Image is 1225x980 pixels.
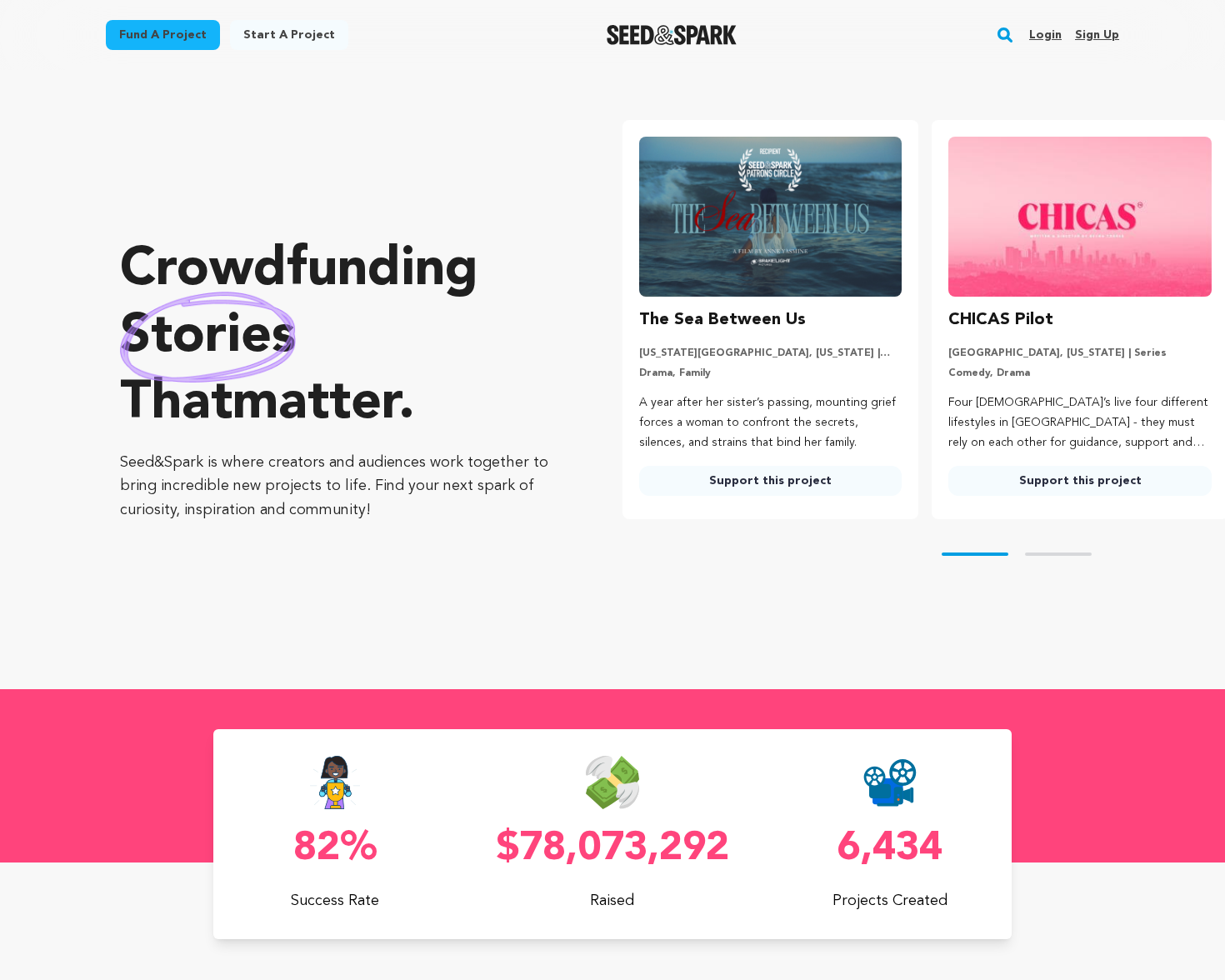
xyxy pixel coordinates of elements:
p: A year after her sister’s passing, mounting grief forces a woman to confront the secrets, silence... [639,393,902,452]
p: [GEOGRAPHIC_DATA], [US_STATE] | Series [948,347,1212,360]
p: Seed&Spark is where creators and audiences work together to bring incredible new projects to life... [120,451,556,522]
img: CHICAS Pilot image [948,137,1212,297]
a: Support this project [948,466,1212,496]
p: Crowdfunding that . [120,237,556,437]
p: Projects Created [767,889,1012,912]
a: Start a project [230,20,348,50]
img: hand sketched image [120,292,296,382]
span: matter [232,377,398,431]
img: Seed&Spark Success Rate Icon [309,756,361,809]
p: Raised [491,889,735,912]
a: Sign up [1075,22,1119,48]
a: Fund a project [106,20,220,50]
p: 6,434 [767,829,1012,869]
p: Success Rate [213,889,457,912]
a: Seed&Spark Homepage [607,25,737,45]
img: Seed&Spark Logo Dark Mode [607,25,737,45]
p: [US_STATE][GEOGRAPHIC_DATA], [US_STATE] | Film Short [639,347,902,360]
h3: CHICAS Pilot [948,307,1053,333]
img: Seed&Spark Money Raised Icon [586,756,639,809]
img: The Sea Between Us image [639,137,902,297]
p: 82% [213,829,457,869]
h3: The Sea Between Us [639,307,806,333]
p: Drama, Family [639,367,902,380]
a: Support this project [639,466,902,496]
p: Four [DEMOGRAPHIC_DATA]’s live four different lifestyles in [GEOGRAPHIC_DATA] - they must rely on... [948,393,1212,452]
img: Seed&Spark Projects Created Icon [863,756,917,809]
p: $78,073,292 [491,829,735,869]
a: Login [1029,22,1062,48]
p: Comedy, Drama [948,367,1212,380]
